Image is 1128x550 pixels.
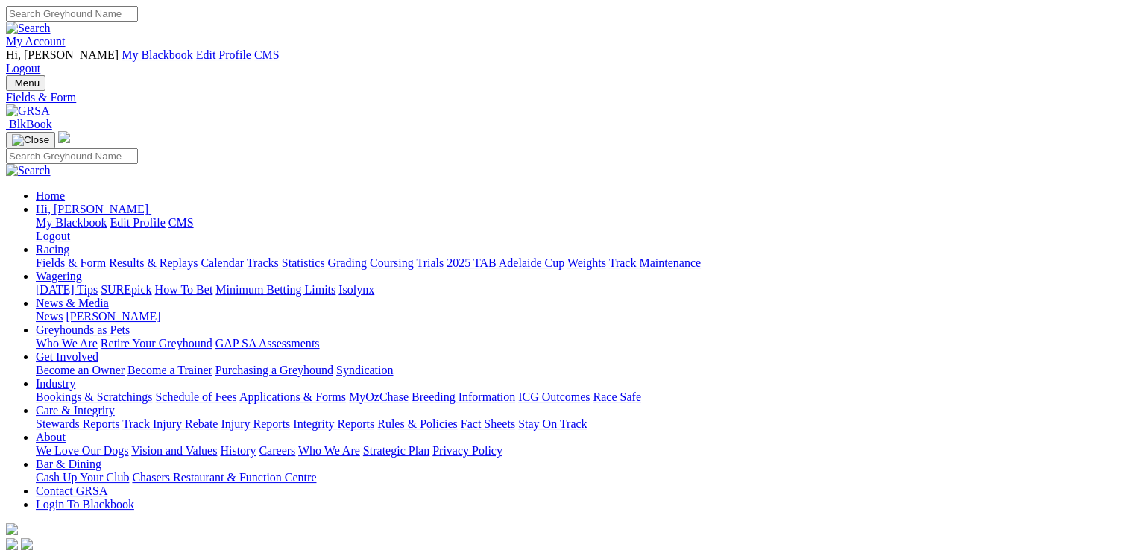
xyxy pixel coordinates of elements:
[12,134,49,146] img: Close
[58,131,70,143] img: logo-grsa-white.png
[215,337,320,350] a: GAP SA Assessments
[36,283,98,296] a: [DATE] Tips
[36,297,109,309] a: News & Media
[9,118,52,130] span: BlkBook
[215,364,333,376] a: Purchasing a Greyhound
[36,471,129,484] a: Cash Up Your Club
[36,350,98,363] a: Get Involved
[298,444,360,457] a: Who We Are
[6,62,40,75] a: Logout
[109,256,198,269] a: Results & Replays
[101,337,212,350] a: Retire Your Greyhound
[518,417,587,430] a: Stay On Track
[36,216,107,229] a: My Blackbook
[168,216,194,229] a: CMS
[36,444,1122,458] div: About
[36,498,134,511] a: Login To Blackbook
[36,431,66,443] a: About
[6,148,138,164] input: Search
[6,118,52,130] a: BlkBook
[36,364,1122,377] div: Get Involved
[6,91,1122,104] a: Fields & Form
[416,256,444,269] a: Trials
[36,310,1122,323] div: News & Media
[201,256,244,269] a: Calendar
[412,391,515,403] a: Breeding Information
[110,216,166,229] a: Edit Profile
[36,270,82,282] a: Wagering
[363,444,429,457] a: Strategic Plan
[66,310,160,323] a: [PERSON_NAME]
[196,48,251,61] a: Edit Profile
[36,189,65,202] a: Home
[6,35,66,48] a: My Account
[6,75,45,91] button: Toggle navigation
[36,337,1122,350] div: Greyhounds as Pets
[259,444,295,457] a: Careers
[36,484,107,497] a: Contact GRSA
[349,391,409,403] a: MyOzChase
[518,391,590,403] a: ICG Outcomes
[36,256,106,269] a: Fields & Form
[328,256,367,269] a: Grading
[36,243,69,256] a: Racing
[122,417,218,430] a: Track Injury Rebate
[36,310,63,323] a: News
[36,404,115,417] a: Care & Integrity
[15,78,40,89] span: Menu
[567,256,606,269] a: Weights
[155,391,236,403] a: Schedule of Fees
[36,203,151,215] a: Hi, [PERSON_NAME]
[122,48,193,61] a: My Blackbook
[6,538,18,550] img: facebook.svg
[6,523,18,535] img: logo-grsa-white.png
[293,417,374,430] a: Integrity Reports
[6,22,51,35] img: Search
[215,283,335,296] a: Minimum Betting Limits
[36,377,75,390] a: Industry
[6,6,138,22] input: Search
[221,417,290,430] a: Injury Reports
[593,391,640,403] a: Race Safe
[36,323,130,336] a: Greyhounds as Pets
[6,48,1122,75] div: My Account
[220,444,256,457] a: History
[36,364,125,376] a: Become an Owner
[36,283,1122,297] div: Wagering
[6,104,50,118] img: GRSA
[36,444,128,457] a: We Love Our Dogs
[36,471,1122,484] div: Bar & Dining
[132,471,316,484] a: Chasers Restaurant & Function Centre
[336,364,393,376] a: Syndication
[282,256,325,269] a: Statistics
[131,444,217,457] a: Vision and Values
[6,164,51,177] img: Search
[36,458,101,470] a: Bar & Dining
[432,444,502,457] a: Privacy Policy
[338,283,374,296] a: Isolynx
[6,48,119,61] span: Hi, [PERSON_NAME]
[21,538,33,550] img: twitter.svg
[36,391,1122,404] div: Industry
[36,216,1122,243] div: Hi, [PERSON_NAME]
[155,283,213,296] a: How To Bet
[447,256,564,269] a: 2025 TAB Adelaide Cup
[247,256,279,269] a: Tracks
[36,417,1122,431] div: Care & Integrity
[377,417,458,430] a: Rules & Policies
[609,256,701,269] a: Track Maintenance
[36,417,119,430] a: Stewards Reports
[127,364,212,376] a: Become a Trainer
[239,391,346,403] a: Applications & Forms
[36,337,98,350] a: Who We Are
[36,203,148,215] span: Hi, [PERSON_NAME]
[370,256,414,269] a: Coursing
[101,283,151,296] a: SUREpick
[36,391,152,403] a: Bookings & Scratchings
[6,132,55,148] button: Toggle navigation
[36,256,1122,270] div: Racing
[254,48,280,61] a: CMS
[36,230,70,242] a: Logout
[461,417,515,430] a: Fact Sheets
